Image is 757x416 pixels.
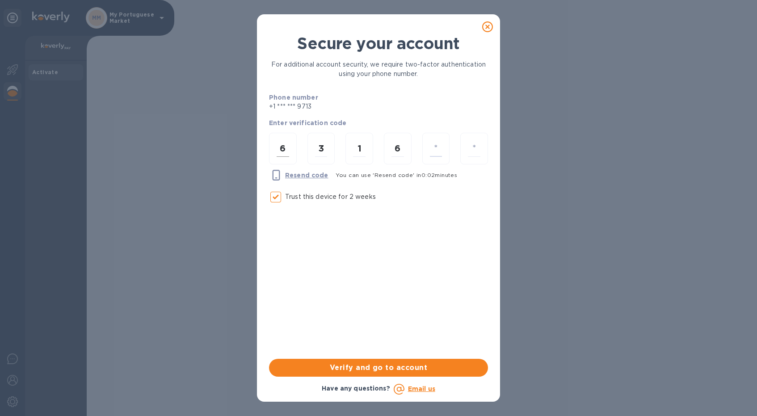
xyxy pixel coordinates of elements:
a: Email us [408,385,435,392]
p: Enter verification code [269,118,488,127]
u: Resend code [285,172,328,179]
span: Verify and go to account [276,362,481,373]
span: You can use 'Resend code' in 0 : 02 minutes [336,172,458,178]
b: Have any questions? [322,385,390,392]
h1: Secure your account [269,34,488,53]
p: Trust this device for 2 weeks [285,192,376,202]
p: For additional account security, we require two-factor authentication using your phone number. [269,60,488,79]
b: Phone number [269,94,318,101]
button: Verify and go to account [269,359,488,377]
